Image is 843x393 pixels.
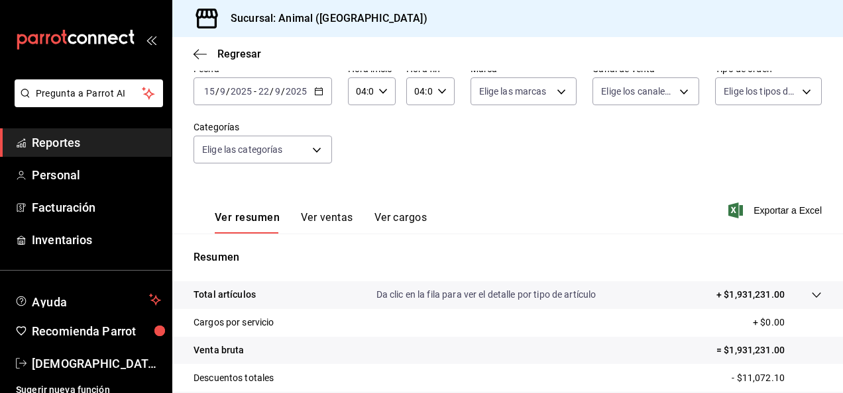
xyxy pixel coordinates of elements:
[202,143,283,156] span: Elige las categorías
[348,64,396,73] label: Hora inicio
[281,86,285,97] span: /
[9,96,163,110] a: Pregunta a Parrot AI
[215,211,427,234] div: navigation tabs
[203,86,215,97] input: --
[220,11,427,26] h3: Sucursal: Animal ([GEOGRAPHIC_DATA])
[194,48,261,60] button: Regresar
[36,87,142,101] span: Pregunta a Parrot AI
[258,86,270,97] input: --
[731,202,822,218] button: Exportar a Excel
[479,85,547,98] span: Elige las marcas
[194,316,274,329] p: Cargos por servicio
[376,288,596,302] p: Da clic en la fila para ver el detalle por tipo de artículo
[32,355,161,372] span: [DEMOGRAPHIC_DATA][PERSON_NAME]
[32,134,161,152] span: Reportes
[194,122,332,132] label: Categorías
[215,86,219,97] span: /
[301,211,353,234] button: Ver ventas
[270,86,274,97] span: /
[716,288,785,302] p: + $1,931,231.00
[230,86,253,97] input: ----
[32,166,161,184] span: Personal
[146,34,156,45] button: open_drawer_menu
[194,343,244,357] p: Venta bruta
[285,86,308,97] input: ----
[32,198,161,216] span: Facturación
[32,292,144,308] span: Ayuda
[732,371,822,385] p: - $11,072.10
[217,48,261,60] span: Regresar
[32,322,161,340] span: Recomienda Parrot
[724,85,797,98] span: Elige los tipos de orden
[215,211,280,234] button: Ver resumen
[194,249,822,265] p: Resumen
[194,288,256,302] p: Total artículos
[15,79,163,107] button: Pregunta a Parrot AI
[194,371,274,385] p: Descuentos totales
[194,64,332,73] label: Fecha
[274,86,281,97] input: --
[32,231,161,249] span: Inventarios
[601,85,675,98] span: Elige los canales de venta
[254,86,256,97] span: -
[219,86,226,97] input: --
[753,316,822,329] p: + $0.00
[716,343,822,357] p: = $1,931,231.00
[374,211,427,234] button: Ver cargos
[406,64,454,73] label: Hora fin
[226,86,230,97] span: /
